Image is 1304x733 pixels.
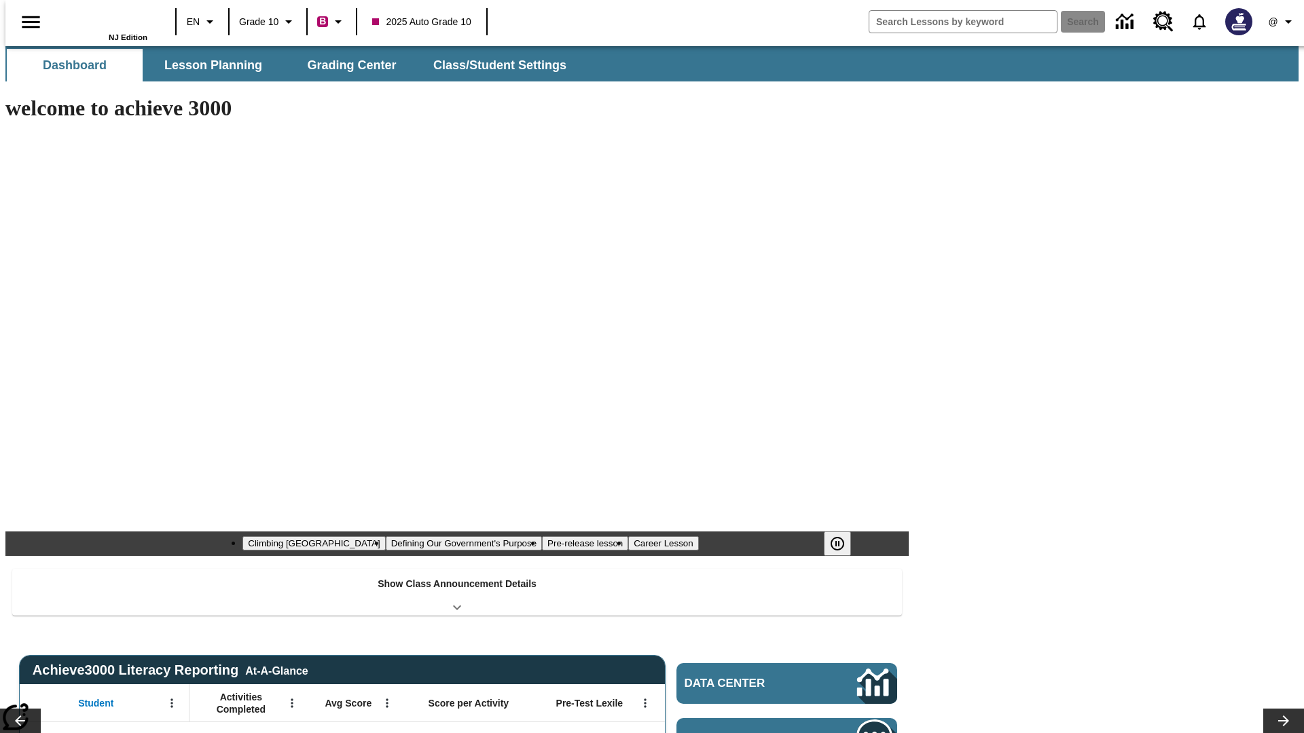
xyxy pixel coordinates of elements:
[422,49,577,81] button: Class/Student Settings
[162,693,182,713] button: Open Menu
[187,15,200,29] span: EN
[429,697,509,709] span: Score per Activity
[239,15,278,29] span: Grade 10
[242,536,385,550] button: Slide 1 Climbing Mount Tai
[284,49,420,81] button: Grading Center
[377,693,397,713] button: Open Menu
[1268,15,1278,29] span: @
[1108,3,1145,41] a: Data Center
[1263,709,1304,733] button: Lesson carousel, Next
[11,2,51,42] button: Open side menu
[676,663,897,704] a: Data Center
[685,677,812,690] span: Data Center
[312,10,352,34] button: Boost Class color is violet red. Change class color
[372,15,471,29] span: 2025 Auto Grade 10
[59,6,147,33] a: Home
[234,10,302,34] button: Grade: Grade 10, Select a grade
[542,536,628,550] button: Slide 3 Pre-release lesson
[5,49,579,81] div: SubNavbar
[196,691,286,715] span: Activities Completed
[628,536,698,550] button: Slide 4 Career Lesson
[556,697,623,709] span: Pre-Test Lexile
[635,693,655,713] button: Open Menu
[378,577,537,591] p: Show Class Announcement Details
[181,10,224,34] button: Language: EN, Select a language
[386,536,542,550] button: Slide 2 Defining Our Government's Purpose
[1225,8,1252,35] img: Avatar
[245,662,308,677] div: At-A-Glance
[325,697,372,709] span: Avg Score
[7,49,143,81] button: Dashboard
[1261,10,1304,34] button: Profile/Settings
[869,11,1057,33] input: search field
[1217,4,1261,39] button: Select a new avatar
[824,531,851,556] button: Pause
[78,697,113,709] span: Student
[33,662,308,678] span: Achieve3000 Literacy Reporting
[824,531,865,556] div: Pause
[282,693,302,713] button: Open Menu
[12,569,902,616] div: Show Class Announcement Details
[1145,3,1182,40] a: Resource Center, Will open in new tab
[109,33,147,41] span: NJ Edition
[1182,4,1217,39] a: Notifications
[5,96,909,121] h1: welcome to achieve 3000
[59,5,147,41] div: Home
[145,49,281,81] button: Lesson Planning
[319,13,326,30] span: B
[5,46,1299,81] div: SubNavbar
